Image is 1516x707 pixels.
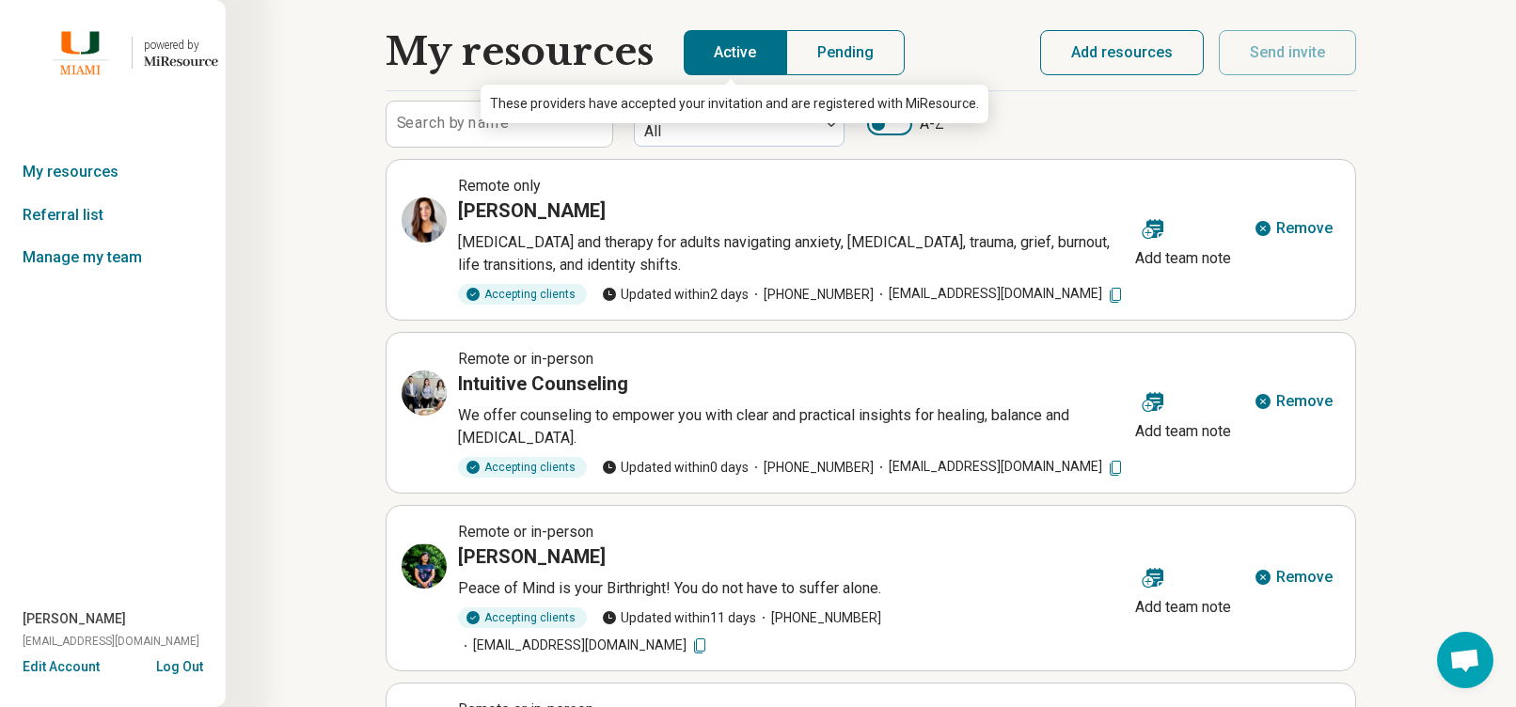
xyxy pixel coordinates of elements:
[23,609,126,629] span: [PERSON_NAME]
[458,577,1128,600] p: Peace of Mind is your Birthright! You do not have to suffer alone.
[602,458,749,478] span: Updated within 0 days
[756,608,881,628] span: [PHONE_NUMBER]
[1128,379,1239,447] button: Add team note
[602,285,749,305] span: Updated within 2 days
[867,113,944,135] label: A-Z
[8,30,218,75] a: University of Miamipowered by
[458,636,709,655] span: [EMAIL_ADDRESS][DOMAIN_NAME]
[144,37,218,54] div: powered by
[1128,555,1239,622] button: Add team note
[458,350,593,368] span: Remote or in-person
[749,458,874,478] span: [PHONE_NUMBER]
[1040,30,1204,75] button: Add resources
[23,633,199,650] span: [EMAIL_ADDRESS][DOMAIN_NAME]
[1246,555,1340,600] button: Remove
[1437,632,1493,688] div: Open chat
[684,30,786,75] button: Active
[156,657,203,672] button: Log Out
[40,30,120,75] img: University of Miami
[458,523,593,541] span: Remote or in-person
[1246,379,1340,424] button: Remove
[23,657,100,677] button: Edit Account
[458,231,1128,276] p: [MEDICAL_DATA] and therapy for adults navigating anxiety, [MEDICAL_DATA], trauma, grief, burnout,...
[749,285,874,305] span: [PHONE_NUMBER]
[874,284,1125,304] span: [EMAIL_ADDRESS][DOMAIN_NAME]
[786,30,905,75] button: Pending
[1246,206,1340,251] button: Remove
[386,30,654,75] h1: My resources
[458,457,587,478] div: Accepting clients
[458,404,1128,449] p: We offer counseling to empower you with clear and practical insights for healing, balance and [ME...
[874,457,1125,477] span: [EMAIL_ADDRESS][DOMAIN_NAME]
[458,543,606,570] h3: [PERSON_NAME]
[1219,30,1356,75] button: Send invite
[481,85,988,123] div: These providers have accepted your invitation and are registered with MiResource.
[1128,206,1239,274] button: Add team note
[458,177,541,195] span: Remote only
[458,197,606,224] h3: [PERSON_NAME]
[458,284,587,305] div: Accepting clients
[458,607,587,628] div: Accepting clients
[458,370,628,397] h3: Intuitive Counseling
[397,116,509,131] label: Search by name
[602,608,756,628] span: Updated within 11 days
